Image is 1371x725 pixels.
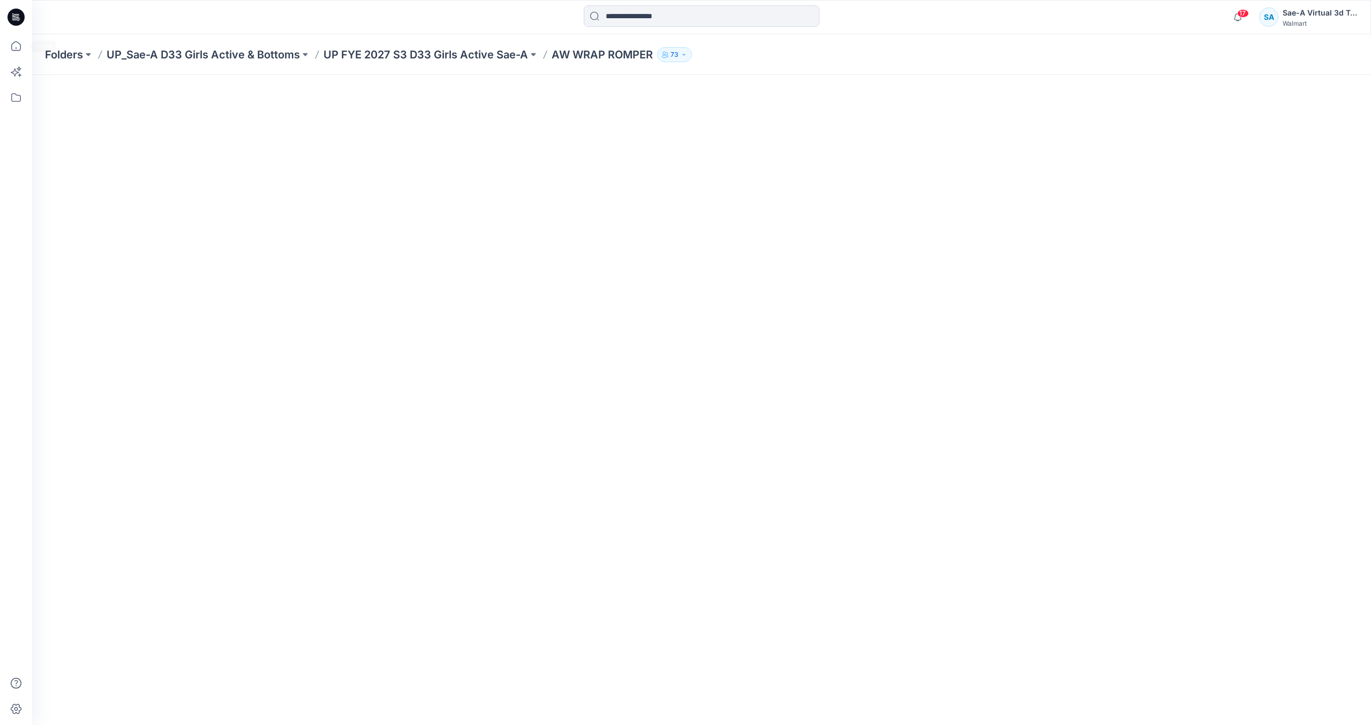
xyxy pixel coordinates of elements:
button: 73 [657,47,692,62]
div: Sae-A Virtual 3d Team [1283,6,1358,19]
div: Walmart [1283,19,1358,27]
span: 17 [1237,9,1249,18]
p: 73 [671,49,679,61]
a: UP_Sae-A D33 Girls Active & Bottoms [107,47,300,62]
iframe: edit-style [32,75,1371,725]
div: SA [1259,8,1278,27]
a: Folders [45,47,83,62]
p: AW WRAP ROMPER [552,47,653,62]
a: UP FYE 2027 S3 D33 Girls Active Sae-A [323,47,528,62]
